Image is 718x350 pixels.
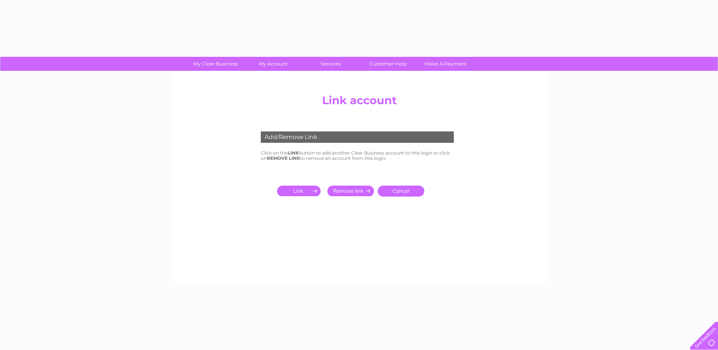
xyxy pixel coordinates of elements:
[261,131,454,143] div: Add/Remove Link
[259,148,459,163] td: Click on the button to add another Clear Business account to this login or click on to remove an ...
[288,150,299,156] b: LINK
[184,57,247,71] a: My Clear Business
[299,57,362,71] a: Services
[357,57,419,71] a: Customer Help
[378,186,424,197] a: Cancel
[242,57,304,71] a: My Account
[414,57,477,71] a: Make A Payment
[327,186,374,196] input: Submit
[267,155,300,161] b: REMOVE LINK
[277,186,324,196] input: Submit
